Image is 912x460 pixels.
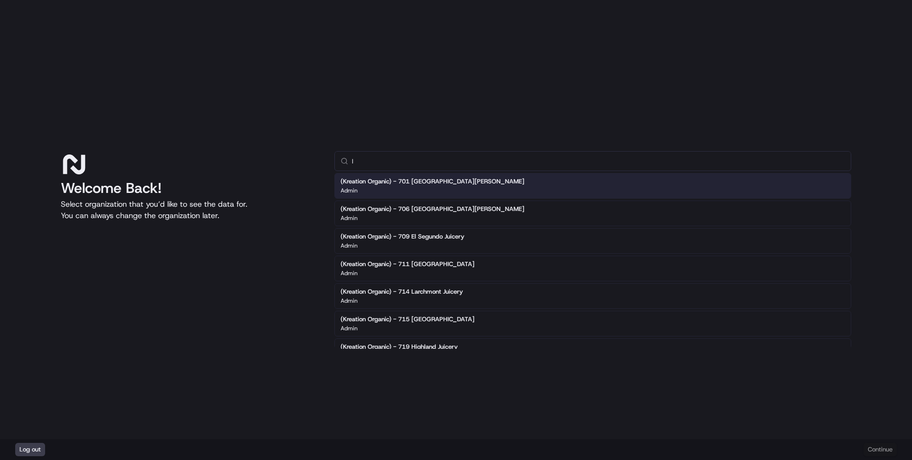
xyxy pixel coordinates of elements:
p: Admin [341,297,358,305]
p: Admin [341,242,358,249]
h2: (Kreation Organic) - 706 [GEOGRAPHIC_DATA][PERSON_NAME] [341,205,524,213]
h2: (Kreation Organic) - 711 [GEOGRAPHIC_DATA] [341,260,475,268]
input: Type to search... [352,152,845,171]
button: Log out [15,443,45,456]
p: Admin [341,269,358,277]
h2: (Kreation Organic) - 701 [GEOGRAPHIC_DATA][PERSON_NAME] [341,177,524,186]
p: Admin [341,187,358,194]
p: Select organization that you’d like to see the data for. You can always change the organization l... [61,199,319,221]
h2: (Kreation Organic) - 719 Highland Juicery [341,343,458,351]
h2: (Kreation Organic) - 715 [GEOGRAPHIC_DATA] [341,315,475,324]
p: Admin [341,325,358,332]
p: Admin [341,214,358,222]
h1: Welcome Back! [61,180,319,197]
h2: (Kreation Organic) - 709 El Segundo Juicery [341,232,465,241]
h2: (Kreation Organic) - 714 Larchmont Juicery [341,287,463,296]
